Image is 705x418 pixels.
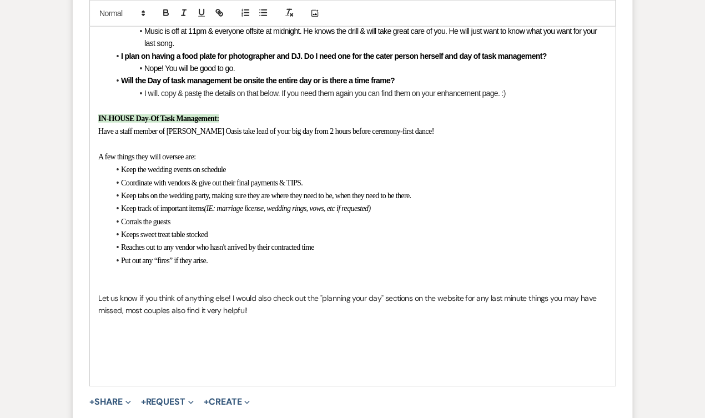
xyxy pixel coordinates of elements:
[144,64,235,73] span: Nope! You will be good to go.
[98,127,434,135] span: Have a staff member of [PERSON_NAME] Oasis take lead of your big day from 2 hours before ceremony...
[121,76,395,85] strong: Will the Day of task management be onsite the entire day or is there a time frame?
[121,52,546,61] strong: I plan on having a food plate for photographer and DJ. Do I need one for the cater person herself...
[98,292,607,317] p: Let us know if you think of anything else! I would also check out the "planning your day" section...
[89,397,94,406] span: +
[121,243,314,251] span: Reaches out to any vendor who hasn't arrived by their contracted time
[121,256,208,265] span: Put out any “fires” if they arise.
[121,230,208,239] span: Keeps sweet treat table stocked
[98,114,219,123] strong: IN-HOUSE Day-Of Task Management:
[121,204,204,213] span: Keep track of important items
[89,397,131,406] button: Share
[141,397,146,406] span: +
[141,397,194,406] button: Request
[121,192,411,200] span: Keep tabs on the wedding party, making sure they are where they need to be, when they need to be ...
[204,397,250,406] button: Create
[121,165,226,174] span: Keep the wedding events on schedule
[204,204,370,213] em: (IE: marriage license, wedding rings, vows, etc if requested)
[121,218,170,226] span: Corrals the guests
[204,397,209,406] span: +
[98,153,196,161] span: A few things they will oversee are:
[109,87,607,99] li: I will. copy & pastę the details on that below. If you need them again you can find them on your ...
[121,179,303,187] span: Coordinate with vendors & give out their final payments & TIPS.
